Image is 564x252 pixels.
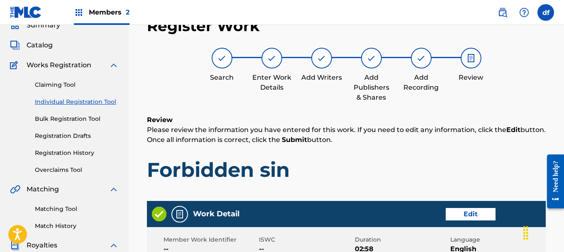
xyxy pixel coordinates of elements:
img: step indicator icon for Review [466,53,476,63]
span: Duration [355,235,448,244]
div: Drag [519,220,532,245]
img: Top Rightsholders [74,7,84,17]
span: Member Work Identifier [164,235,257,244]
iframe: Resource Center [541,148,564,215]
span: ISWC [259,235,352,244]
span: Members [89,7,129,17]
img: Matching [10,184,20,194]
img: Catalog [10,40,20,50]
a: Matching Tool [35,205,119,213]
div: Enter Work Details [251,73,293,93]
img: step indicator icon for Add Recording [416,53,426,63]
img: expand [109,60,119,70]
div: Add Publishers & Shares [351,73,392,103]
span: Language [450,235,544,244]
div: Help [516,4,532,21]
a: Bulk Registration Tool [35,115,119,123]
img: expand [109,184,119,194]
strong: Submit [282,136,307,144]
img: Summary [10,20,20,30]
img: step indicator icon for Add Writers [317,53,327,63]
img: step indicator icon for Enter Work Details [267,53,277,63]
span: Royalties [27,240,57,250]
h2: Register Work [147,17,260,35]
span: Catalog [27,40,53,50]
span: Works Registration [27,60,91,70]
a: Registration Drafts [35,132,119,140]
strong: Edit [506,126,520,134]
img: MLC Logo [10,6,42,18]
div: Review [450,73,492,83]
a: SummarySummary [10,20,60,30]
h6: Review [147,115,546,125]
a: Registration History [35,149,119,157]
a: Public Search [494,4,511,21]
a: Claiming Tool [35,81,119,89]
h1: Forbidden sin [147,157,546,182]
span: Matching [27,184,59,194]
img: search [498,7,508,17]
img: help [519,7,529,17]
a: Overclaims Tool [35,166,119,174]
iframe: Chat Widget [522,212,564,252]
img: expand [109,240,119,250]
img: step indicator icon for Search [217,53,227,63]
div: Add Writers [301,73,342,83]
h5: Work Detail [193,209,239,219]
div: Search [201,73,243,83]
a: Match History [35,222,119,230]
a: Individual Registration Tool [35,98,119,106]
img: step indicator icon for Add Publishers & Shares [366,53,376,63]
span: 2 [126,8,129,16]
p: Please review the information you have entered for this work. If you need to edit any information... [147,125,546,145]
span: Summary [27,20,60,30]
img: Work Detail [175,209,185,219]
div: User Menu [537,4,554,21]
img: Valid [152,207,166,221]
img: Royalties [10,240,20,250]
div: Add Recording [400,73,442,93]
img: Works Registration [10,60,21,70]
button: Edit [446,208,496,220]
a: CatalogCatalog [10,40,53,50]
